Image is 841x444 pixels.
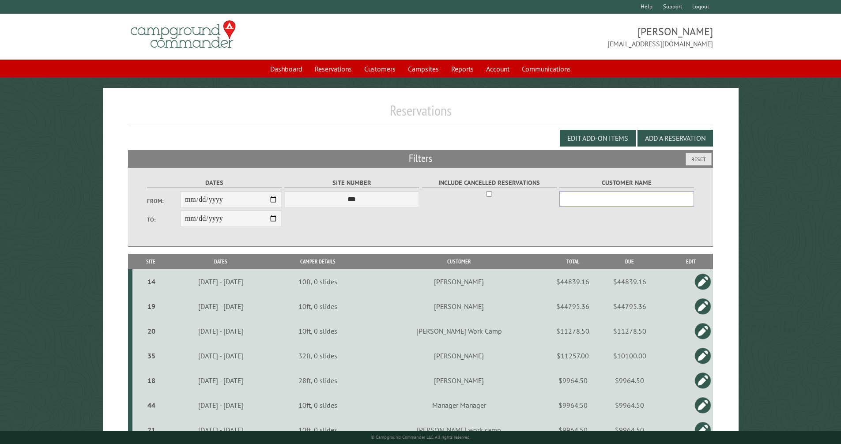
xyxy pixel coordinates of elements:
[273,368,363,393] td: 28ft, 0 slides
[273,294,363,319] td: 10ft, 0 slides
[559,178,694,188] label: Customer Name
[403,60,444,77] a: Campsites
[669,254,713,269] th: Edit
[555,418,591,442] td: $9964.50
[169,254,272,269] th: Dates
[136,351,168,360] div: 35
[363,368,555,393] td: [PERSON_NAME]
[591,343,669,368] td: $10100.00
[591,418,669,442] td: $9964.50
[371,434,471,440] small: © Campground Commander LLC. All rights reserved.
[363,393,555,418] td: Manager Manager
[363,319,555,343] td: [PERSON_NAME] Work Camp
[170,277,272,286] div: [DATE] - [DATE]
[170,351,272,360] div: [DATE] - [DATE]
[591,368,669,393] td: $9964.50
[273,418,363,442] td: 10ft, 0 slides
[170,327,272,335] div: [DATE] - [DATE]
[170,302,272,311] div: [DATE] - [DATE]
[555,368,591,393] td: $9964.50
[555,269,591,294] td: $44839.16
[273,319,363,343] td: 10ft, 0 slides
[591,254,669,269] th: Due
[284,178,419,188] label: Site Number
[136,277,168,286] div: 14
[591,319,669,343] td: $11278.50
[359,60,401,77] a: Customers
[170,425,272,434] div: [DATE] - [DATE]
[363,343,555,368] td: [PERSON_NAME]
[273,393,363,418] td: 10ft, 0 slides
[265,60,308,77] a: Dashboard
[273,343,363,368] td: 32ft, 0 slides
[136,302,168,311] div: 19
[128,102,713,126] h1: Reservations
[421,24,713,49] span: [PERSON_NAME] [EMAIL_ADDRESS][DOMAIN_NAME]
[637,130,713,147] button: Add a Reservation
[555,393,591,418] td: $9964.50
[555,254,591,269] th: Total
[309,60,357,77] a: Reservations
[136,401,168,410] div: 44
[363,418,555,442] td: [PERSON_NAME] work camp
[560,130,636,147] button: Edit Add-on Items
[128,150,713,167] h2: Filters
[591,269,669,294] td: $44839.16
[446,60,479,77] a: Reports
[422,178,557,188] label: Include Cancelled Reservations
[481,60,515,77] a: Account
[128,17,238,52] img: Campground Commander
[147,215,181,224] label: To:
[591,393,669,418] td: $9964.50
[147,197,181,205] label: From:
[363,294,555,319] td: [PERSON_NAME]
[555,294,591,319] td: $44795.36
[147,178,282,188] label: Dates
[686,153,712,166] button: Reset
[170,376,272,385] div: [DATE] - [DATE]
[170,401,272,410] div: [DATE] - [DATE]
[591,294,669,319] td: $44795.36
[136,327,168,335] div: 20
[555,319,591,343] td: $11278.50
[136,376,168,385] div: 18
[273,254,363,269] th: Camper Details
[136,425,168,434] div: 21
[363,269,555,294] td: [PERSON_NAME]
[555,343,591,368] td: $11257.00
[273,269,363,294] td: 10ft, 0 slides
[363,254,555,269] th: Customer
[132,254,169,269] th: Site
[517,60,576,77] a: Communications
